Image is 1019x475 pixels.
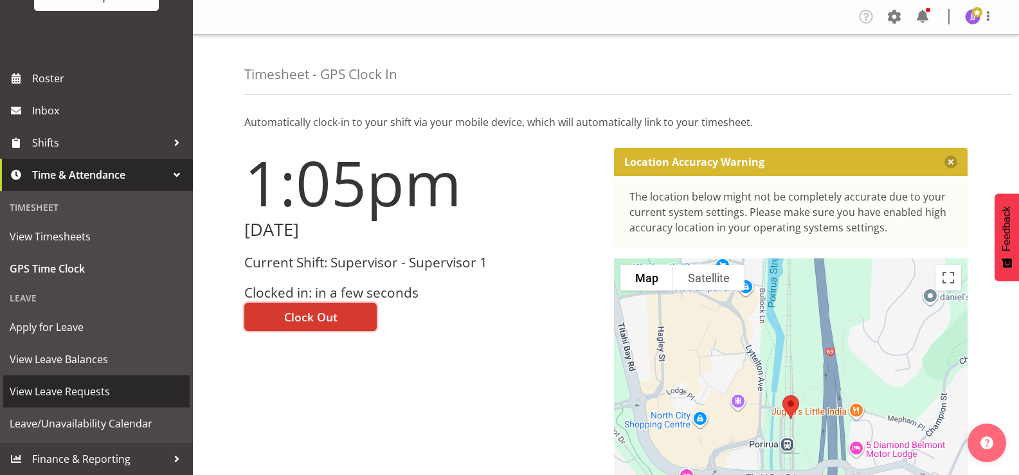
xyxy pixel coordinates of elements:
[244,67,397,82] h4: Timesheet - GPS Clock In
[3,311,190,343] a: Apply for Leave
[10,382,183,401] span: View Leave Requests
[10,259,183,278] span: GPS Time Clock
[244,285,599,300] h3: Clocked in: in a few seconds
[629,189,953,235] div: The location below might not be completely accurate due to your current system settings. Please m...
[3,343,190,375] a: View Leave Balances
[3,408,190,440] a: Leave/Unavailability Calendar
[944,156,957,168] button: Close message
[244,220,599,240] h2: [DATE]
[32,133,167,152] span: Shifts
[980,436,993,449] img: help-xxl-2.png
[32,101,186,120] span: Inbox
[10,414,183,433] span: Leave/Unavailability Calendar
[32,165,167,184] span: Time & Attendance
[673,265,744,291] button: Show satellite imagery
[244,255,599,270] h3: Current Shift: Supervisor - Supervisor 1
[32,449,167,469] span: Finance & Reporting
[10,350,183,369] span: View Leave Balances
[3,194,190,220] div: Timesheet
[624,156,764,168] p: Location Accuracy Warning
[935,265,961,291] button: Toggle fullscreen view
[1001,206,1013,251] span: Feedback
[3,285,190,311] div: Leave
[965,9,980,24] img: janelle-jonkers702.jpg
[620,265,673,291] button: Show street map
[995,193,1019,281] button: Feedback - Show survey
[244,303,377,331] button: Clock Out
[244,114,968,130] p: Automatically clock-in to your shift via your mobile device, which will automatically link to you...
[284,309,338,325] span: Clock Out
[3,375,190,408] a: View Leave Requests
[32,69,186,88] span: Roster
[3,253,190,285] a: GPS Time Clock
[244,148,599,217] h1: 1:05pm
[10,318,183,337] span: Apply for Leave
[3,220,190,253] a: View Timesheets
[10,227,183,246] span: View Timesheets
